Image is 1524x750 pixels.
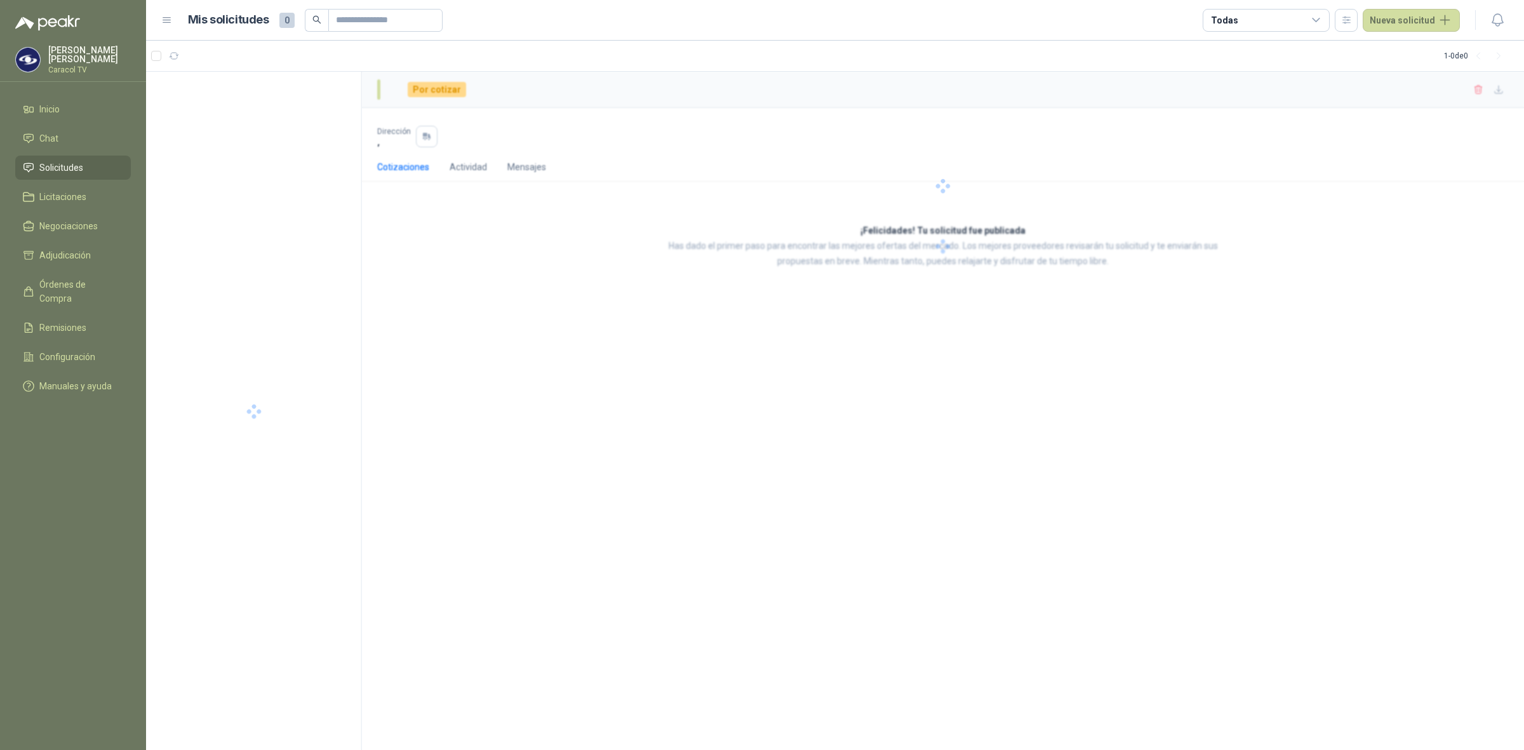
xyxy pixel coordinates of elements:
span: Solicitudes [39,161,83,175]
a: Remisiones [15,316,131,340]
span: Licitaciones [39,190,86,204]
h1: Mis solicitudes [188,11,269,29]
span: Adjudicación [39,248,91,262]
span: Manuales y ayuda [39,379,112,393]
span: Inicio [39,102,60,116]
div: Todas [1211,13,1238,27]
span: 0 [279,13,295,28]
a: Solicitudes [15,156,131,180]
span: Negociaciones [39,219,98,233]
a: Manuales y ayuda [15,374,131,398]
a: Órdenes de Compra [15,272,131,311]
a: Negociaciones [15,214,131,238]
div: 1 - 0 de 0 [1444,46,1509,66]
p: Caracol TV [48,66,131,74]
span: Remisiones [39,321,86,335]
p: [PERSON_NAME] [PERSON_NAME] [48,46,131,64]
a: Adjudicación [15,243,131,267]
a: Licitaciones [15,185,131,209]
span: Configuración [39,350,95,364]
img: Company Logo [16,48,40,72]
span: Chat [39,131,58,145]
button: Nueva solicitud [1363,9,1460,32]
a: Chat [15,126,131,151]
a: Inicio [15,97,131,121]
a: Configuración [15,345,131,369]
span: search [312,15,321,24]
span: Órdenes de Compra [39,278,119,305]
img: Logo peakr [15,15,80,30]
